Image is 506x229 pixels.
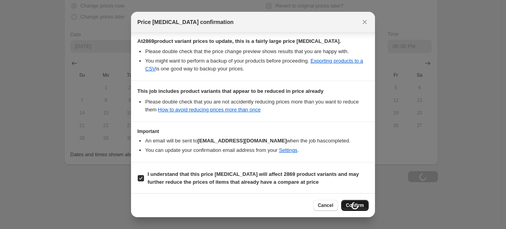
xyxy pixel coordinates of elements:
a: Settings [279,147,297,153]
li: You can update your confirmation email address from your . [145,146,369,154]
button: Close [359,17,370,28]
a: How to avoid reducing prices more than once [158,107,261,113]
li: An email will be sent to when the job has completed . [145,137,369,145]
a: Exporting products to a CSV [145,58,363,72]
span: Price [MEDICAL_DATA] confirmation [137,18,234,26]
li: Please double check that you are not accidently reducing prices more than you want to reduce them [145,98,369,114]
li: Please double check that the price change preview shows results that you are happy with. [145,48,369,55]
h3: Important [137,128,369,135]
b: [EMAIL_ADDRESS][DOMAIN_NAME] [198,138,287,144]
li: You might want to perform a backup of your products before proceeding. is one good way to backup ... [145,57,369,73]
b: I understand that this price [MEDICAL_DATA] will affect 2869 product variants and may further red... [148,171,359,185]
span: Cancel [318,202,333,209]
button: Cancel [313,200,338,211]
b: This job includes product variants that appear to be reduced in price already [137,88,323,94]
b: At 2869 product variant prices to update, this is a fairly large price [MEDICAL_DATA]. [137,38,341,44]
